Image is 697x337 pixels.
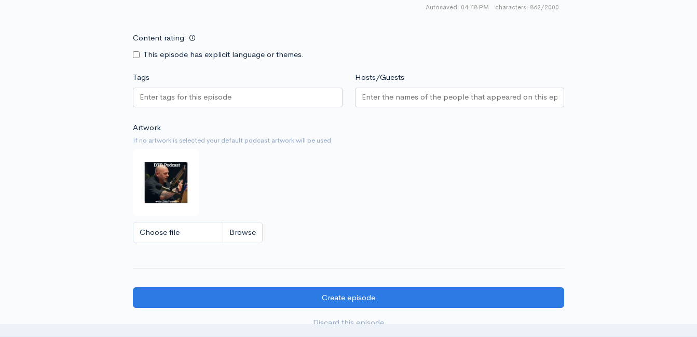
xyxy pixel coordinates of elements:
input: Create episode [133,287,564,308]
a: Discard this episode [133,312,564,333]
small: If no artwork is selected your default podcast artwork will be used [133,135,564,146]
label: Hosts/Guests [355,72,404,83]
span: Autosaved: 04:48 PM [426,3,489,12]
span: 862/2000 [495,3,559,12]
input: Enter the names of the people that appeared on this episode [362,91,558,103]
label: This episode has explicit language or themes. [143,49,304,61]
label: Content rating [133,27,184,49]
label: Tags [133,72,149,83]
label: Artwork [133,122,161,134]
input: Enter tags for this episode [140,91,233,103]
